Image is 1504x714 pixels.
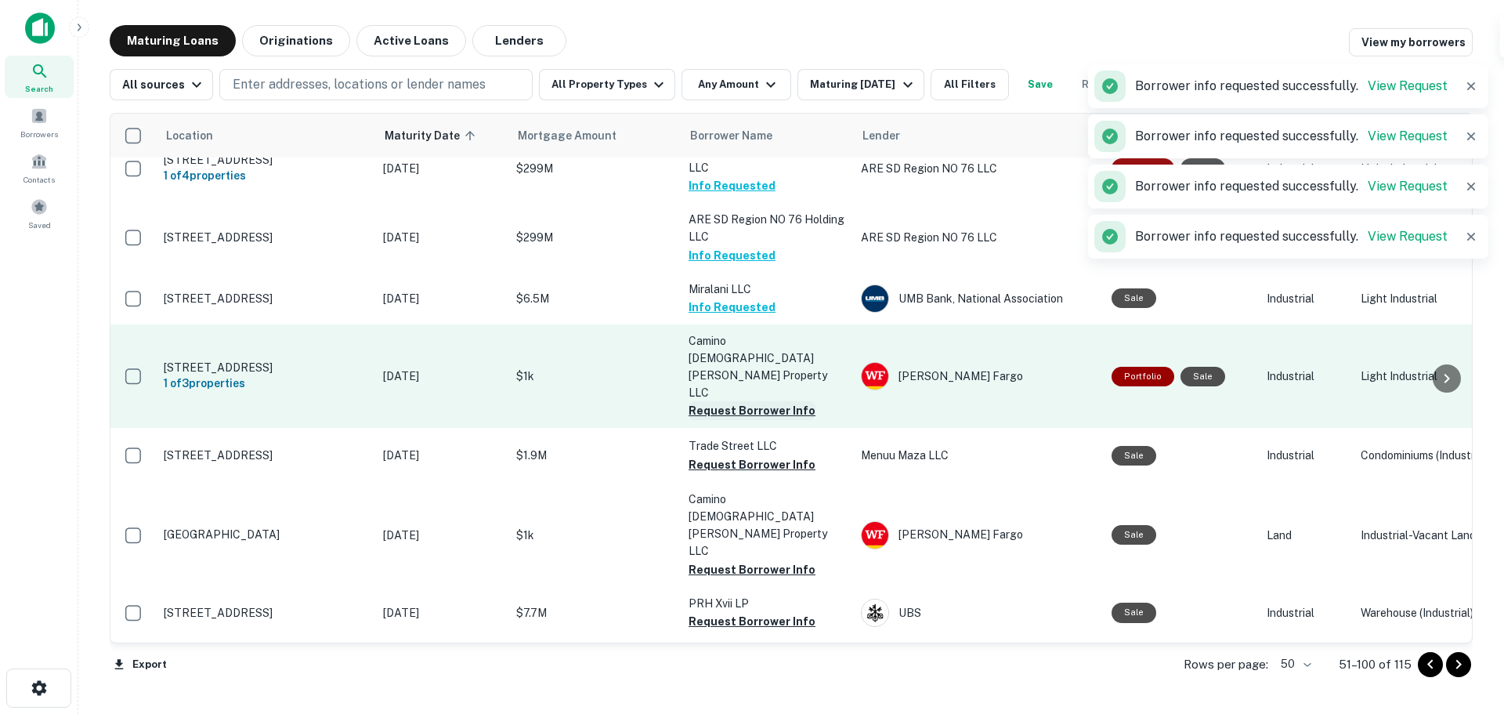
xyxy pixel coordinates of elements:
[385,126,480,145] span: Maturity Date
[164,230,367,245] p: [STREET_ADDRESS]
[1368,179,1448,194] a: View Request
[110,25,236,56] button: Maturing Loans
[516,604,673,622] p: $7.7M
[383,527,501,544] p: [DATE]
[219,69,533,100] button: Enter addresses, locations or lender names
[383,229,501,246] p: [DATE]
[1267,290,1345,307] p: Industrial
[1112,367,1174,386] div: This is a portfolio loan with 3 properties
[28,219,51,231] span: Saved
[681,69,791,100] button: Any Amount
[242,25,350,56] button: Originations
[164,606,367,620] p: [STREET_ADDRESS]
[1274,653,1314,676] div: 50
[516,160,673,177] p: $299M
[853,114,1104,158] th: Lender
[516,229,673,246] p: $299M
[1267,604,1345,622] p: Industrial
[156,114,375,158] th: Location
[797,69,924,100] button: Maturing [DATE]
[861,447,1096,464] p: Menuu Maza LLC
[122,75,206,94] div: All sources
[5,101,74,143] a: Borrowers
[1368,229,1448,244] a: View Request
[861,362,1096,390] div: [PERSON_NAME] Fargo
[1112,525,1156,545] div: Sale
[1135,227,1448,246] p: Borrower info requested successfully.
[20,128,58,140] span: Borrowers
[164,375,367,392] h6: 1 of 3 properties
[689,211,845,245] p: ARE SD Region NO 76 Holding LLC
[5,147,74,189] a: Contacts
[689,176,775,195] button: Info Requested
[1446,652,1471,677] button: Go to next page
[164,448,367,462] p: [STREET_ADDRESS]
[383,290,501,307] p: [DATE]
[1112,603,1156,622] div: Sale
[690,126,772,145] span: Borrower Name
[689,491,845,560] p: Camino [DEMOGRAPHIC_DATA][PERSON_NAME] Property LLC
[508,114,681,158] th: Mortgage Amount
[861,521,1096,549] div: [PERSON_NAME] Fargo
[862,600,888,626] img: picture
[233,75,486,94] p: Enter addresses, locations or lender names
[689,437,845,455] p: Trade Street LLC
[383,447,501,464] p: [DATE]
[862,285,888,312] img: picture
[110,69,213,100] button: All sources
[689,595,845,612] p: PRH Xvii LP
[1112,288,1156,308] div: Sale
[1135,177,1448,196] p: Borrower info requested successfully.
[383,160,501,177] p: [DATE]
[375,114,508,158] th: Maturity Date
[356,25,466,56] button: Active Loans
[383,368,501,385] p: [DATE]
[689,281,845,298] p: Miralani LLC
[1267,527,1345,544] p: Land
[165,126,213,145] span: Location
[164,153,367,167] p: [STREET_ADDRESS]
[23,173,55,186] span: Contacts
[5,56,74,98] a: Search
[1112,446,1156,466] div: Sale
[516,368,673,385] p: $1k
[164,292,367,306] p: [STREET_ADDRESS]
[861,160,1096,177] p: ARE SD Region NO 76 LLC
[383,604,501,622] p: [DATE]
[861,229,1096,246] p: ARE SD Region NO 76 LLC
[689,560,815,579] button: Request Borrower Info
[5,192,74,234] a: Saved
[689,332,845,401] p: Camino [DEMOGRAPHIC_DATA][PERSON_NAME] Property LLC
[1368,78,1448,93] a: View Request
[1135,127,1448,146] p: Borrower info requested successfully.
[1267,447,1345,464] p: Industrial
[516,527,673,544] p: $1k
[862,363,888,390] img: picture
[1426,589,1504,664] iframe: Chat Widget
[1180,367,1225,386] div: Sale
[1135,77,1448,96] p: Borrower info requested successfully.
[25,82,53,95] span: Search
[539,69,675,100] button: All Property Types
[164,167,367,184] h6: 1 of 4 properties
[681,114,853,158] th: Borrower Name
[689,298,775,317] button: Info Requested
[1072,69,1122,100] button: Reset
[164,527,367,542] p: [GEOGRAPHIC_DATA]
[110,653,171,676] button: Export
[516,447,673,464] p: $1.9M
[1339,655,1412,674] p: 51–100 of 115
[689,455,815,474] button: Request Borrower Info
[1368,129,1448,143] a: View Request
[862,522,888,549] img: picture
[1267,368,1345,385] p: Industrial
[25,13,55,44] img: capitalize-icon.png
[1184,655,1268,674] p: Rows per page:
[518,126,637,145] span: Mortgage Amount
[810,75,916,94] div: Maturing [DATE]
